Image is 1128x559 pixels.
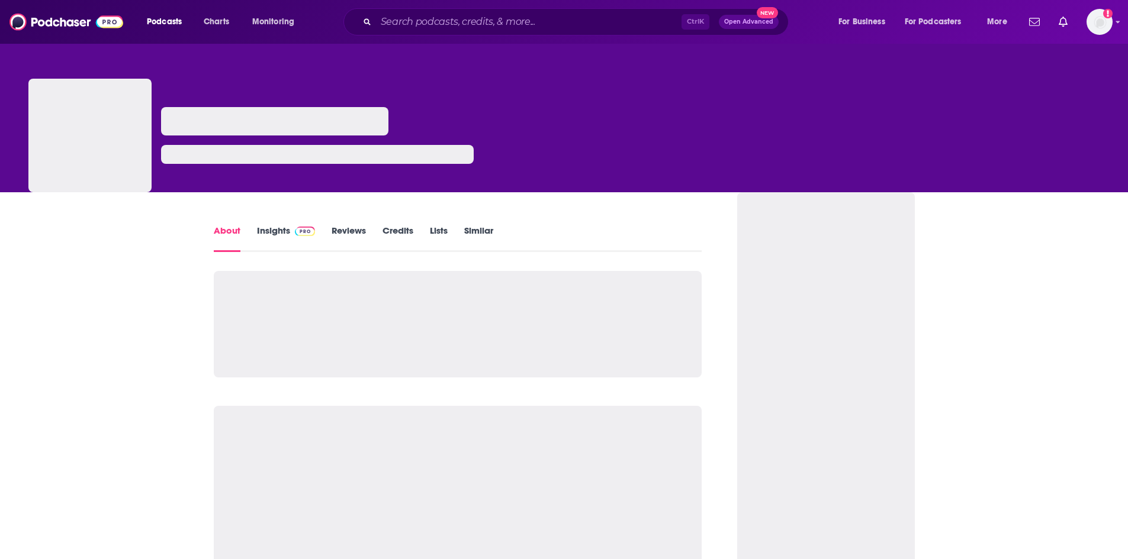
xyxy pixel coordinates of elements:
a: Charts [196,12,236,31]
img: Podchaser - Follow, Share and Rate Podcasts [9,11,123,33]
span: Charts [204,14,229,30]
a: Similar [464,225,493,252]
button: Show profile menu [1087,9,1113,35]
span: For Business [838,14,885,30]
a: InsightsPodchaser Pro [257,225,316,252]
button: Open AdvancedNew [719,15,779,29]
button: open menu [139,12,197,31]
button: open menu [244,12,310,31]
span: Podcasts [147,14,182,30]
svg: Add a profile image [1103,9,1113,18]
img: Podchaser Pro [295,227,316,236]
img: User Profile [1087,9,1113,35]
a: Reviews [332,225,366,252]
span: New [757,7,778,18]
span: Open Advanced [724,19,773,25]
button: open menu [897,12,979,31]
input: Search podcasts, credits, & more... [376,12,682,31]
div: Search podcasts, credits, & more... [355,8,800,35]
span: For Podcasters [905,14,962,30]
button: open menu [830,12,900,31]
span: Logged in as WesBurdett [1087,9,1113,35]
a: Show notifications dropdown [1054,12,1072,32]
button: open menu [979,12,1022,31]
span: More [987,14,1007,30]
a: About [214,225,240,252]
a: Credits [383,225,413,252]
span: Monitoring [252,14,294,30]
a: Show notifications dropdown [1024,12,1045,32]
a: Lists [430,225,448,252]
span: Ctrl K [682,14,709,30]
